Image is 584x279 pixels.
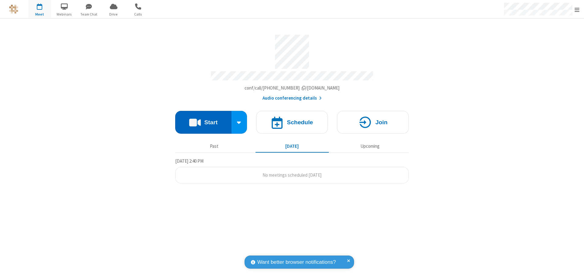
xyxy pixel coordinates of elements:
[262,172,322,178] span: No meetings scheduled [DATE]
[204,119,217,125] h4: Start
[255,140,329,152] button: [DATE]
[175,111,231,134] button: Start
[337,111,409,134] button: Join
[178,140,251,152] button: Past
[127,12,150,17] span: Calls
[175,30,409,102] section: Account details
[375,119,388,125] h4: Join
[333,140,407,152] button: Upcoming
[102,12,125,17] span: Drive
[78,12,100,17] span: Team Chat
[257,258,336,266] span: Want better browser notifications?
[262,95,322,102] button: Audio conferencing details
[287,119,313,125] h4: Schedule
[245,85,340,92] button: Copy my meeting room linkCopy my meeting room link
[175,158,203,164] span: [DATE] 2:40 PM
[53,12,76,17] span: Webinars
[245,85,340,91] span: Copy my meeting room link
[231,111,247,134] div: Start conference options
[28,12,51,17] span: Meet
[175,157,409,184] section: Today's Meetings
[9,5,18,14] img: QA Selenium DO NOT DELETE OR CHANGE
[569,263,579,275] iframe: Chat
[256,111,328,134] button: Schedule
